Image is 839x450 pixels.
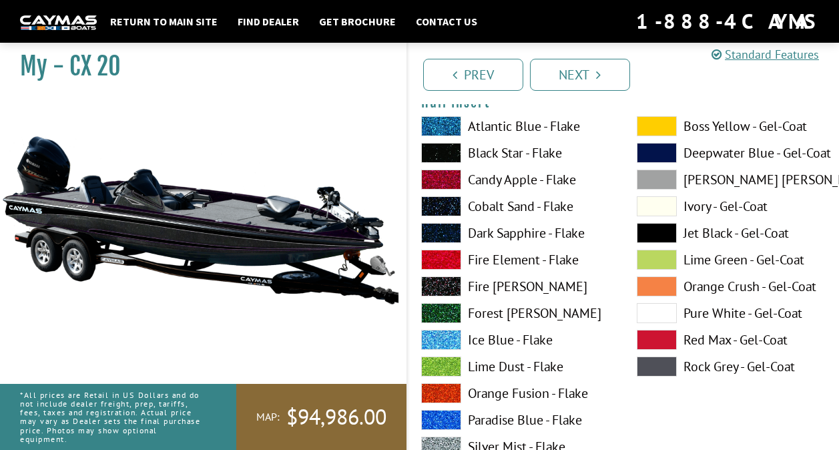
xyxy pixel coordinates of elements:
label: Candy Apple - Flake [421,170,610,190]
a: Prev [423,59,523,91]
a: Standard Features [712,47,819,62]
label: Forest [PERSON_NAME] [421,303,610,323]
img: white-logo-c9c8dbefe5ff5ceceb0f0178aa75bf4bb51f6bca0971e226c86eb53dfe498488.png [20,15,97,29]
label: Paradise Blue - Flake [421,410,610,430]
label: Lime Dust - Flake [421,357,610,377]
a: Get Brochure [312,13,402,30]
label: Cobalt Sand - Flake [421,196,610,216]
a: Contact Us [409,13,484,30]
label: Red Max - Gel-Coat [637,330,826,350]
label: Jet Black - Gel-Coat [637,223,826,243]
label: Ivory - Gel-Coat [637,196,826,216]
label: Ice Blue - Flake [421,330,610,350]
a: Find Dealer [231,13,306,30]
label: Orange Crush - Gel-Coat [637,276,826,296]
h1: My - CX 20 [20,51,373,81]
label: Deepwater Blue - Gel-Coat [637,143,826,163]
label: Dark Sapphire - Flake [421,223,610,243]
span: MAP: [256,410,280,424]
label: Fire Element - Flake [421,250,610,270]
label: Rock Grey - Gel-Coat [637,357,826,377]
label: [PERSON_NAME] [PERSON_NAME] - Gel-Coat [637,170,826,190]
div: 1-888-4CAYMAS [636,7,819,36]
label: Atlantic Blue - Flake [421,116,610,136]
span: $94,986.00 [286,403,386,431]
label: Orange Fusion - Flake [421,383,610,403]
p: *All prices are Retail in US Dollars and do not include dealer freight, prep, tariffs, fees, taxe... [20,384,206,450]
a: Next [530,59,630,91]
a: MAP:$94,986.00 [236,384,406,450]
label: Fire [PERSON_NAME] [421,276,610,296]
label: Lime Green - Gel-Coat [637,250,826,270]
label: Black Star - Flake [421,143,610,163]
a: Return to main site [103,13,224,30]
label: Pure White - Gel-Coat [637,303,826,323]
label: Boss Yellow - Gel-Coat [637,116,826,136]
